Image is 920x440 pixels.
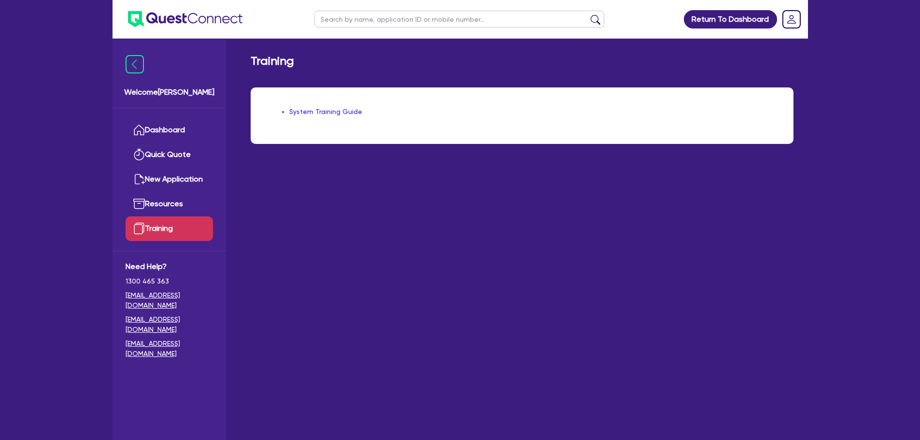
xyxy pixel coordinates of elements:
[289,108,362,115] a: System Training Guide
[779,7,804,32] a: Dropdown toggle
[133,149,145,160] img: quick-quote
[126,276,213,286] span: 1300 465 363
[126,261,213,272] span: Need Help?
[133,198,145,210] img: resources
[314,11,604,28] input: Search by name, application ID or mobile number...
[126,118,213,142] a: Dashboard
[251,54,294,68] h2: Training
[126,314,213,335] a: [EMAIL_ADDRESS][DOMAIN_NAME]
[126,339,213,359] a: [EMAIL_ADDRESS][DOMAIN_NAME]
[126,142,213,167] a: Quick Quote
[124,86,214,98] span: Welcome [PERSON_NAME]
[126,167,213,192] a: New Application
[126,290,213,311] a: [EMAIL_ADDRESS][DOMAIN_NAME]
[126,216,213,241] a: Training
[128,11,242,27] img: quest-connect-logo-blue
[133,223,145,234] img: training
[126,55,144,73] img: icon-menu-close
[133,173,145,185] img: new-application
[684,10,777,28] a: Return To Dashboard
[126,192,213,216] a: Resources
